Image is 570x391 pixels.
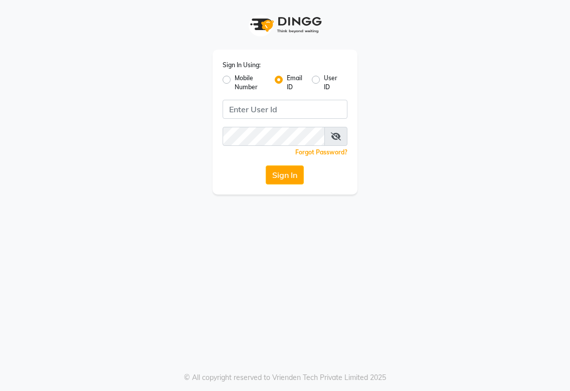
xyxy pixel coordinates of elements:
img: logo1.svg [245,10,325,40]
input: Username [223,127,325,146]
label: User ID [324,74,339,92]
label: Email ID [287,74,304,92]
button: Sign In [266,165,304,184]
a: Forgot Password? [295,148,347,156]
label: Mobile Number [235,74,267,92]
label: Sign In Using: [223,61,261,70]
input: Username [223,100,348,119]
